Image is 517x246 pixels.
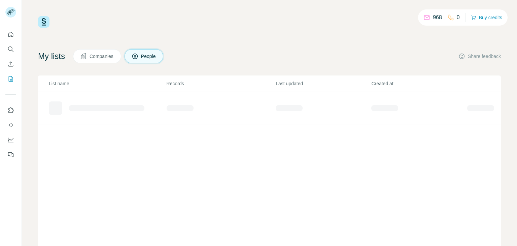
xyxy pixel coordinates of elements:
[276,80,371,87] p: Last updated
[5,104,16,116] button: Use Surfe on LinkedIn
[5,149,16,161] button: Feedback
[5,73,16,85] button: My lists
[167,80,275,87] p: Records
[38,16,49,28] img: Surfe Logo
[90,53,114,60] span: Companies
[141,53,157,60] span: People
[371,80,466,87] p: Created at
[5,58,16,70] button: Enrich CSV
[5,43,16,55] button: Search
[38,51,65,62] h4: My lists
[5,119,16,131] button: Use Surfe API
[5,28,16,40] button: Quick start
[471,13,502,22] button: Buy credits
[5,134,16,146] button: Dashboard
[457,13,460,22] p: 0
[458,53,501,60] button: Share feedback
[49,80,166,87] p: List name
[433,13,442,22] p: 968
